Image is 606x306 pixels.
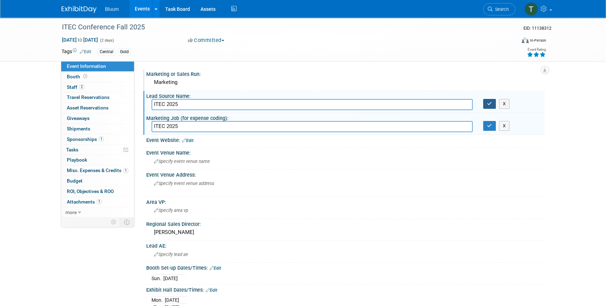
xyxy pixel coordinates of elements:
span: Staff [67,84,84,90]
span: ROI, Objectives & ROO [67,188,114,194]
div: Area VP: [146,197,544,206]
span: Specify event venue address [154,181,214,186]
a: Tasks [61,145,134,155]
div: [PERSON_NAME] [151,227,539,238]
a: Attachments1 [61,197,134,207]
a: Giveaways [61,113,134,123]
td: [DATE] [163,275,178,282]
div: Lead AE: [146,241,544,249]
a: more [61,207,134,218]
a: Search [483,3,515,15]
button: X [499,99,510,109]
div: Event Rating [527,48,546,51]
span: (2 days) [99,38,114,43]
span: Attachments [67,199,102,205]
button: X [499,121,510,131]
div: Exhibit Hall Dates/Times: [146,285,544,294]
td: Toggle Event Tabs [120,218,134,227]
span: Bluum [105,6,119,12]
a: Booth [61,72,134,82]
div: Marketing [151,77,539,88]
div: Event Format [474,36,546,47]
span: Travel Reservations [67,94,110,100]
a: ROI, Objectives & ROO [61,186,134,197]
img: Format-Inperson.png [522,37,529,43]
a: Playbook [61,155,134,165]
a: Asset Reservations [61,103,134,113]
td: Personalize Event Tab Strip [108,218,120,227]
a: Misc. Expenses & Credits1 [61,165,134,176]
span: Sponsorships [67,136,104,142]
td: [DATE] [165,297,179,304]
a: Edit [206,288,217,293]
a: Edit [80,49,91,54]
span: Specify event venue name [154,159,210,164]
div: Regional Sales Director: [146,219,544,228]
div: Central [98,48,115,56]
a: Sponsorships1 [61,134,134,144]
span: 2 [79,84,84,90]
span: Shipments [67,126,90,131]
button: Committed [185,37,227,44]
span: Specify lead ae [154,252,188,257]
div: Gold [118,48,131,56]
div: In-Person [530,38,546,43]
img: ExhibitDay [62,6,97,13]
a: Staff2 [61,82,134,92]
span: Event Information [67,63,106,69]
div: Lead Source Name: [146,91,544,100]
span: Asset Reservations [67,105,108,111]
span: more [65,209,77,215]
div: Event Website: [146,135,544,144]
div: Event Venue Address: [146,170,544,178]
span: Misc. Expenses & Credits [67,168,128,173]
td: Mon. [151,297,165,304]
div: Event Venue Name: [146,148,544,156]
div: Marketing or Sales Run: [146,69,544,78]
span: [DATE] [DATE] [62,37,98,43]
span: Giveaways [67,115,90,121]
span: 1 [97,199,102,204]
div: ITEC Conference Fall 2025 [59,21,505,34]
a: Edit [182,138,193,143]
a: Travel Reservations [61,92,134,102]
a: Edit [210,266,221,271]
td: Tags [62,48,91,56]
span: Tasks [66,147,78,152]
a: Shipments [61,124,134,134]
div: Marketing Job (for expense coding): [146,113,544,122]
span: Search [493,7,509,12]
span: 1 [123,168,128,173]
div: Booth Set-up Dates/Times: [146,263,544,272]
span: Event ID: 11138312 [523,26,551,31]
span: Booth not reserved yet [82,74,89,79]
a: Budget [61,176,134,186]
span: Specify area vp [154,208,188,213]
a: Event Information [61,61,134,71]
img: Taylor Bradley [524,2,538,16]
span: to [77,37,83,43]
span: Budget [67,178,83,184]
span: Playbook [67,157,87,163]
span: Booth [67,74,89,79]
td: Sun. [151,275,163,282]
span: 1 [99,136,104,142]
